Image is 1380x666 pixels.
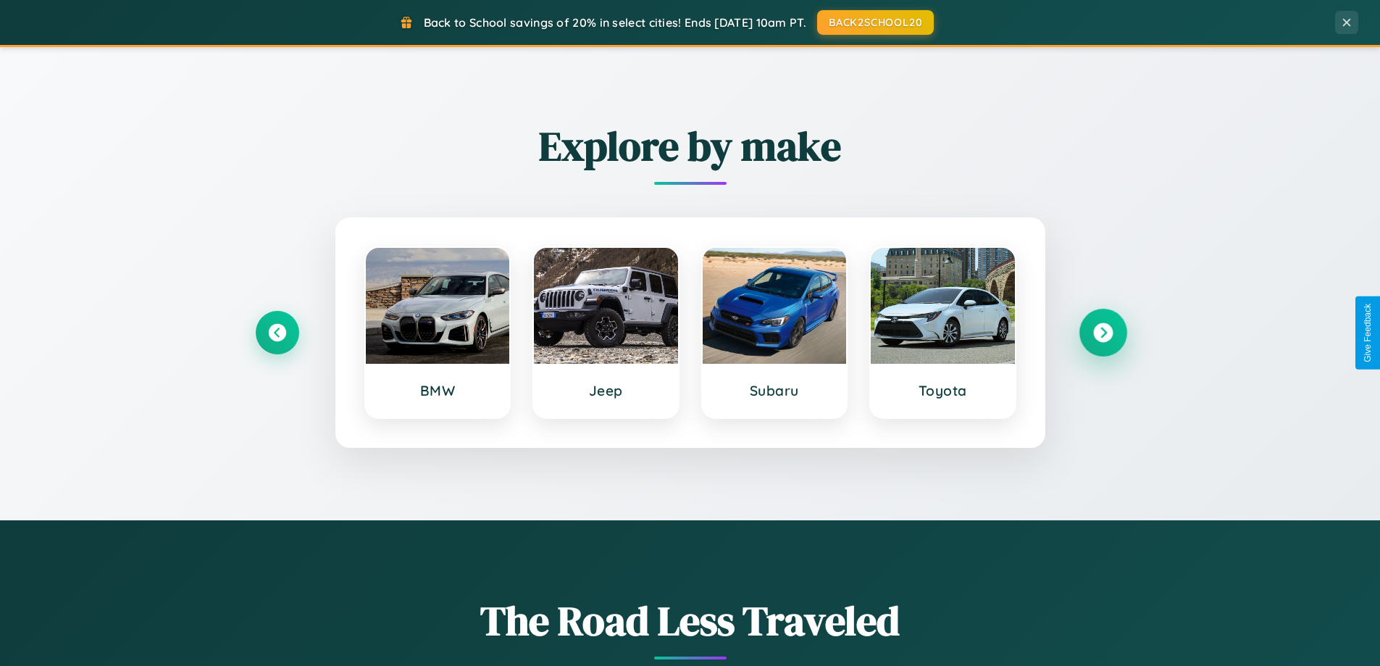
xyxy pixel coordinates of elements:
[717,382,832,399] h3: Subaru
[256,593,1125,649] h1: The Road Less Traveled
[885,382,1000,399] h3: Toyota
[1363,304,1373,362] div: Give Feedback
[380,382,495,399] h3: BMW
[548,382,664,399] h3: Jeep
[424,15,806,30] span: Back to School savings of 20% in select cities! Ends [DATE] 10am PT.
[256,118,1125,174] h2: Explore by make
[817,10,934,35] button: BACK2SCHOOL20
